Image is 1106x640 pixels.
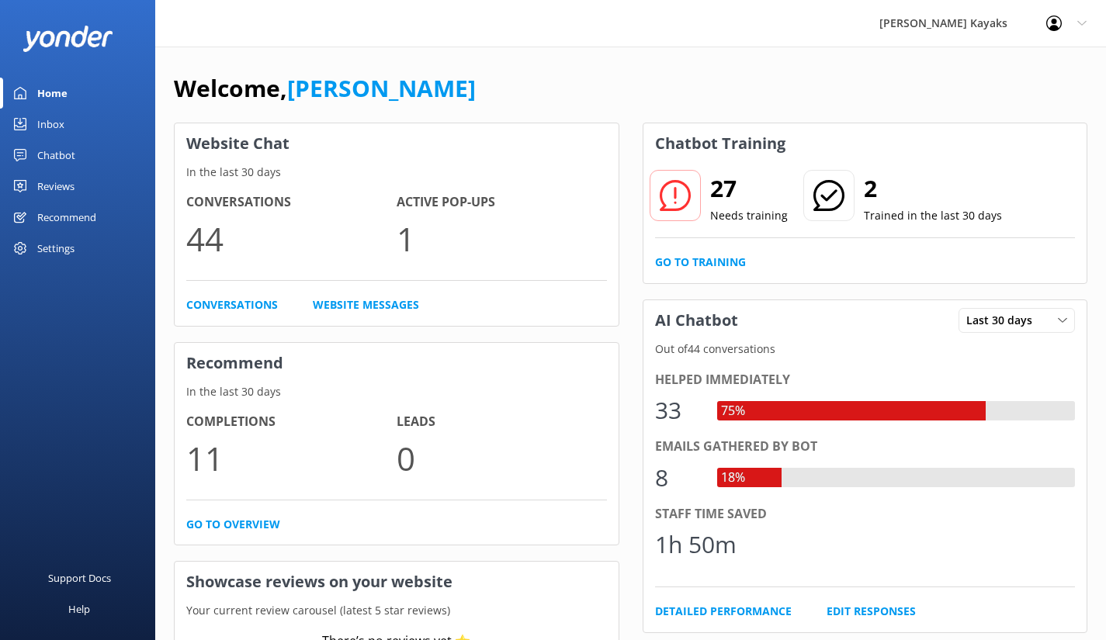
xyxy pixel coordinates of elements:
[710,170,788,207] h2: 27
[37,171,75,202] div: Reviews
[186,296,278,313] a: Conversations
[175,343,619,383] h3: Recommend
[643,300,750,341] h3: AI Chatbot
[37,140,75,171] div: Chatbot
[174,70,476,107] h1: Welcome,
[37,109,64,140] div: Inbox
[655,603,792,620] a: Detailed Performance
[186,516,280,533] a: Go to overview
[175,123,619,164] h3: Website Chat
[864,170,1002,207] h2: 2
[175,164,619,181] p: In the last 30 days
[966,312,1042,329] span: Last 30 days
[23,26,113,51] img: yonder-white-logo.png
[186,412,397,432] h4: Completions
[397,432,607,484] p: 0
[643,341,1087,358] p: Out of 44 conversations
[864,207,1002,224] p: Trained in the last 30 days
[37,233,75,264] div: Settings
[37,78,68,109] div: Home
[287,72,476,104] a: [PERSON_NAME]
[655,437,1076,457] div: Emails gathered by bot
[655,370,1076,390] div: Helped immediately
[827,603,916,620] a: Edit Responses
[186,213,397,265] p: 44
[655,504,1076,524] div: Staff time saved
[175,562,619,602] h3: Showcase reviews on your website
[710,207,788,224] p: Needs training
[186,192,397,213] h4: Conversations
[643,123,797,164] h3: Chatbot Training
[186,432,397,484] p: 11
[48,562,111,593] div: Support Docs
[655,392,702,429] div: 33
[37,202,96,233] div: Recommend
[717,401,749,421] div: 75%
[175,383,619,400] p: In the last 30 days
[175,602,619,619] p: Your current review carousel (latest 5 star reviews)
[717,468,749,488] div: 18%
[68,593,90,624] div: Help
[397,412,607,432] h4: Leads
[655,254,746,271] a: Go to Training
[655,459,702,496] div: 8
[397,192,607,213] h4: Active Pop-ups
[397,213,607,265] p: 1
[655,526,737,563] div: 1h 50m
[313,296,419,313] a: Website Messages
